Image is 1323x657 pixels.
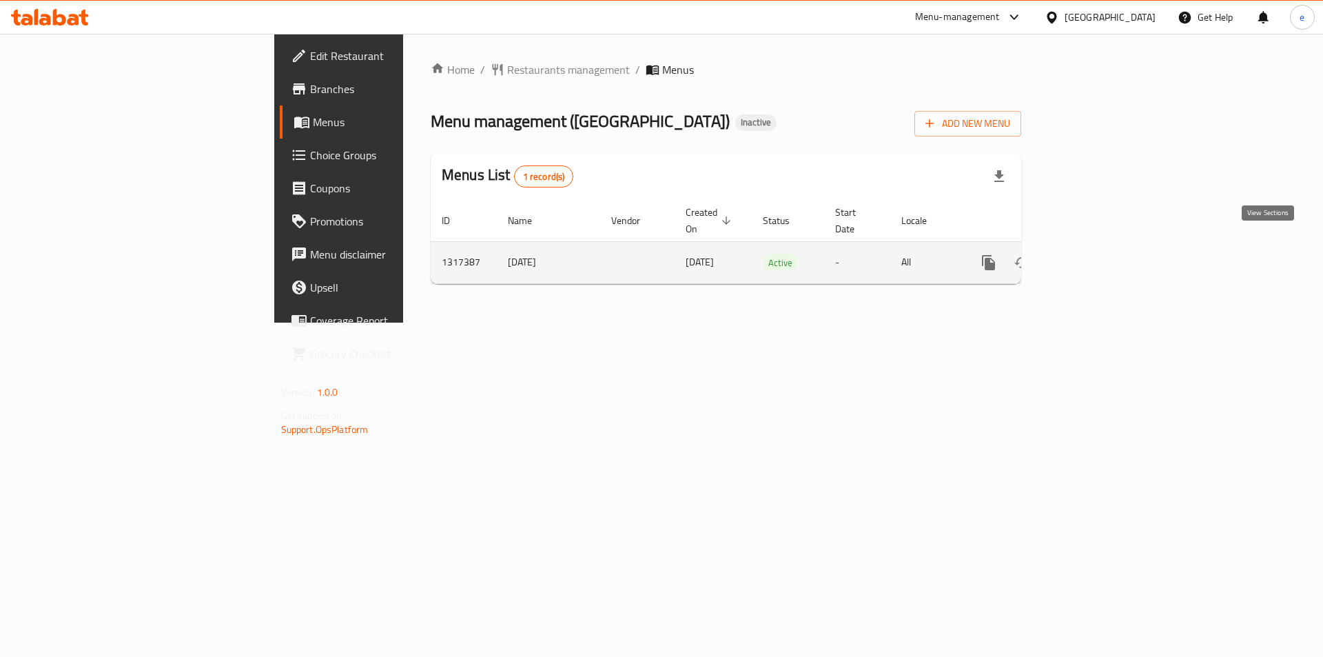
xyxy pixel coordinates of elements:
[442,165,573,188] h2: Menus List
[317,383,338,401] span: 1.0.0
[281,407,345,425] span: Get support on:
[662,61,694,78] span: Menus
[735,114,777,131] div: Inactive
[310,180,484,196] span: Coupons
[497,241,600,283] td: [DATE]
[508,212,550,229] span: Name
[280,72,495,105] a: Branches
[280,271,495,304] a: Upsell
[890,241,961,283] td: All
[310,345,484,362] span: Grocery Checklist
[280,238,495,271] a: Menu disclaimer
[824,241,890,283] td: -
[914,111,1021,137] button: Add New Menu
[611,212,658,229] span: Vendor
[280,337,495,370] a: Grocery Checklist
[763,255,798,271] span: Active
[281,421,369,438] a: Support.OpsPlatform
[281,383,315,401] span: Version:
[310,147,484,163] span: Choice Groups
[280,304,495,337] a: Coverage Report
[1065,10,1156,25] div: [GEOGRAPHIC_DATA]
[901,212,945,229] span: Locale
[835,204,874,237] span: Start Date
[686,204,735,237] span: Created On
[983,160,1016,193] div: Export file
[763,254,798,271] div: Active
[310,81,484,97] span: Branches
[925,115,1010,132] span: Add New Menu
[280,205,495,238] a: Promotions
[310,213,484,230] span: Promotions
[313,114,484,130] span: Menus
[431,105,730,137] span: Menu management ( [GEOGRAPHIC_DATA] )
[1300,10,1304,25] span: e
[280,39,495,72] a: Edit Restaurant
[280,105,495,139] a: Menus
[515,170,573,183] span: 1 record(s)
[491,61,630,78] a: Restaurants management
[972,246,1005,279] button: more
[431,61,1021,78] nav: breadcrumb
[686,253,714,271] span: [DATE]
[507,61,630,78] span: Restaurants management
[763,212,808,229] span: Status
[280,139,495,172] a: Choice Groups
[431,200,1116,284] table: enhanced table
[635,61,640,78] li: /
[442,212,468,229] span: ID
[915,9,1000,26] div: Menu-management
[735,117,777,128] span: Inactive
[310,312,484,329] span: Coverage Report
[961,200,1116,242] th: Actions
[310,279,484,296] span: Upsell
[310,246,484,263] span: Menu disclaimer
[514,165,574,188] div: Total records count
[310,48,484,64] span: Edit Restaurant
[280,172,495,205] a: Coupons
